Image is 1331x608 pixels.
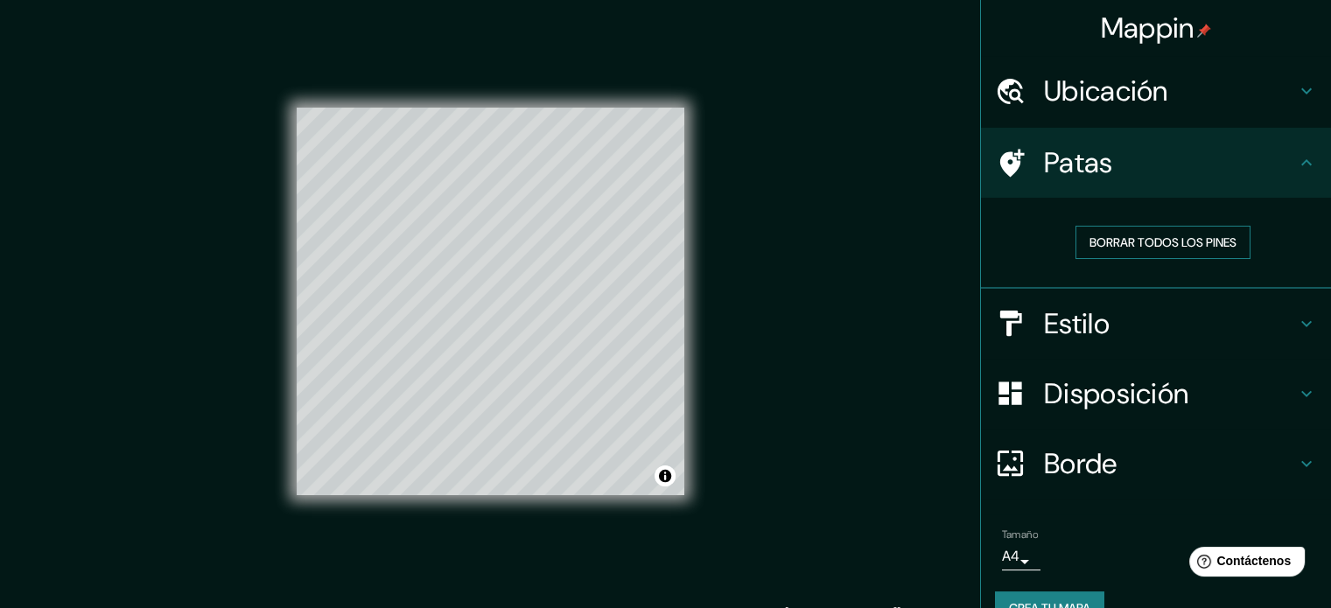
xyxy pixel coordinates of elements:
iframe: Lanzador de widgets de ayuda [1175,540,1312,589]
div: Ubicación [981,56,1331,126]
font: A4 [1002,547,1019,565]
div: Borde [981,429,1331,499]
button: Borrar todos los pines [1075,226,1250,259]
font: Mappin [1101,10,1194,46]
img: pin-icon.png [1197,24,1211,38]
div: Estilo [981,289,1331,359]
font: Estilo [1044,305,1110,342]
div: Patas [981,128,1331,198]
font: Ubicación [1044,73,1168,109]
font: Patas [1044,144,1113,181]
div: Disposición [981,359,1331,429]
button: Activar o desactivar atribución [655,465,676,486]
font: Borrar todos los pines [1089,234,1236,250]
font: Tamaño [1002,528,1038,542]
div: A4 [1002,542,1040,570]
font: Disposición [1044,375,1188,412]
font: Borde [1044,445,1117,482]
